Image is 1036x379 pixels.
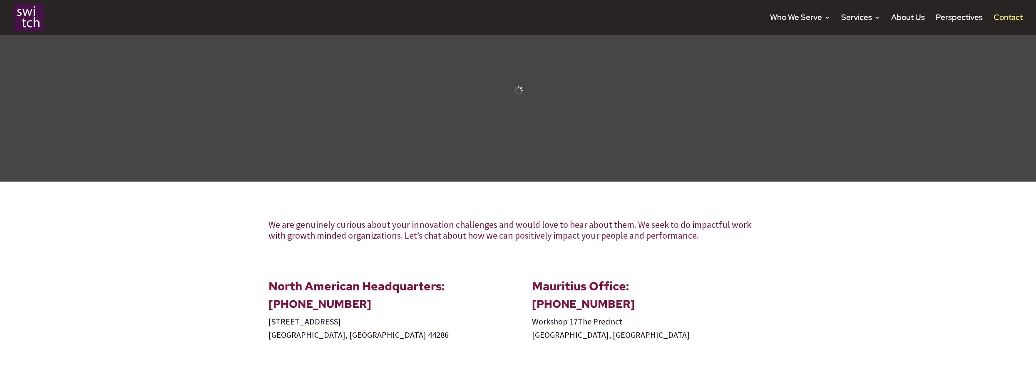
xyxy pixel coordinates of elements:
span: The Precinct [578,316,622,327]
a: Services [841,15,880,35]
span: [PHONE_NUMBER]‬ [532,297,635,311]
span: Mauritius Office [532,278,626,294]
strong: : [532,278,629,294]
a: Perspectives [936,15,983,35]
strong: North American Headquarters: [268,278,445,294]
a: Contact [994,15,1023,35]
p: [STREET_ADDRESS] [GEOGRAPHIC_DATA], [GEOGRAPHIC_DATA] 44286 [268,315,504,342]
p: We are genuinely curious about your innovation challenges and would love to hear about them. We s... [268,219,768,241]
strong: [PHONE_NUMBER] [268,297,371,311]
span: [GEOGRAPHIC_DATA], [GEOGRAPHIC_DATA] [532,329,690,340]
span: Workshop 17 [532,316,578,327]
a: Who We Serve [770,15,830,35]
a: About Us [891,15,925,35]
